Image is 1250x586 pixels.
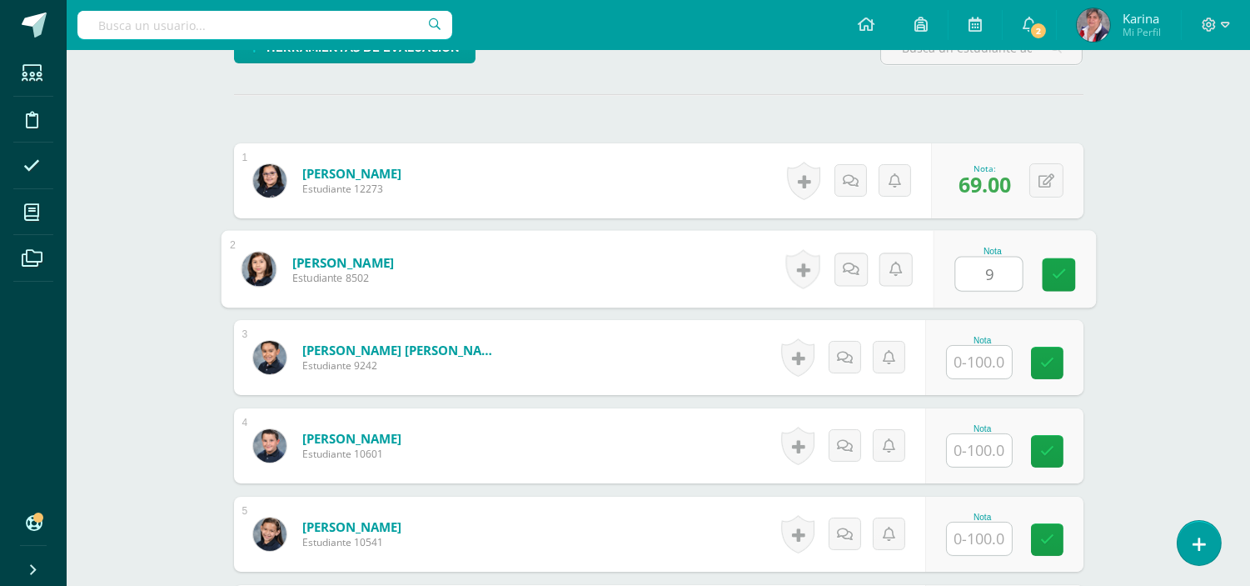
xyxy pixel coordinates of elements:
[302,342,502,358] a: [PERSON_NAME] [PERSON_NAME]
[291,253,394,271] a: [PERSON_NAME]
[947,523,1012,555] input: 0-100.0
[947,346,1012,378] input: 0-100.0
[302,535,401,549] span: Estudiante 10541
[302,165,401,182] a: [PERSON_NAME]
[1123,10,1161,27] span: Karina
[242,252,276,286] img: 3afa65335fa09c928517992d02f4ec3a.png
[302,447,401,461] span: Estudiante 10601
[946,424,1019,433] div: Nota
[946,336,1019,345] div: Nota
[1123,25,1161,39] span: Mi Perfil
[253,518,286,551] img: 0235b5739c088cd590ffbecd2b85a757.png
[946,513,1019,522] div: Nota
[253,429,286,463] img: b78abc3a7e30c2e27c34f940e641ac98.png
[253,341,286,374] img: c489a3071b893157167aa9fcf644268f.png
[959,163,1011,174] div: Nota:
[77,11,452,39] input: Busca un usuario...
[302,518,401,535] a: [PERSON_NAME]
[947,434,1012,467] input: 0-100.0
[1029,22,1048,40] span: 2
[954,247,1030,256] div: Nota
[1077,8,1110,42] img: de0b392ea95cf163f11ecc40b2d2a7f9.png
[302,182,401,196] span: Estudiante 12273
[291,271,394,286] span: Estudiante 8502
[959,170,1011,198] span: 69.00
[253,164,286,198] img: 30157132c5462ac5138517a99bb263db.png
[955,258,1022,291] input: 0-100.0
[302,430,401,447] a: [PERSON_NAME]
[302,358,502,373] span: Estudiante 9242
